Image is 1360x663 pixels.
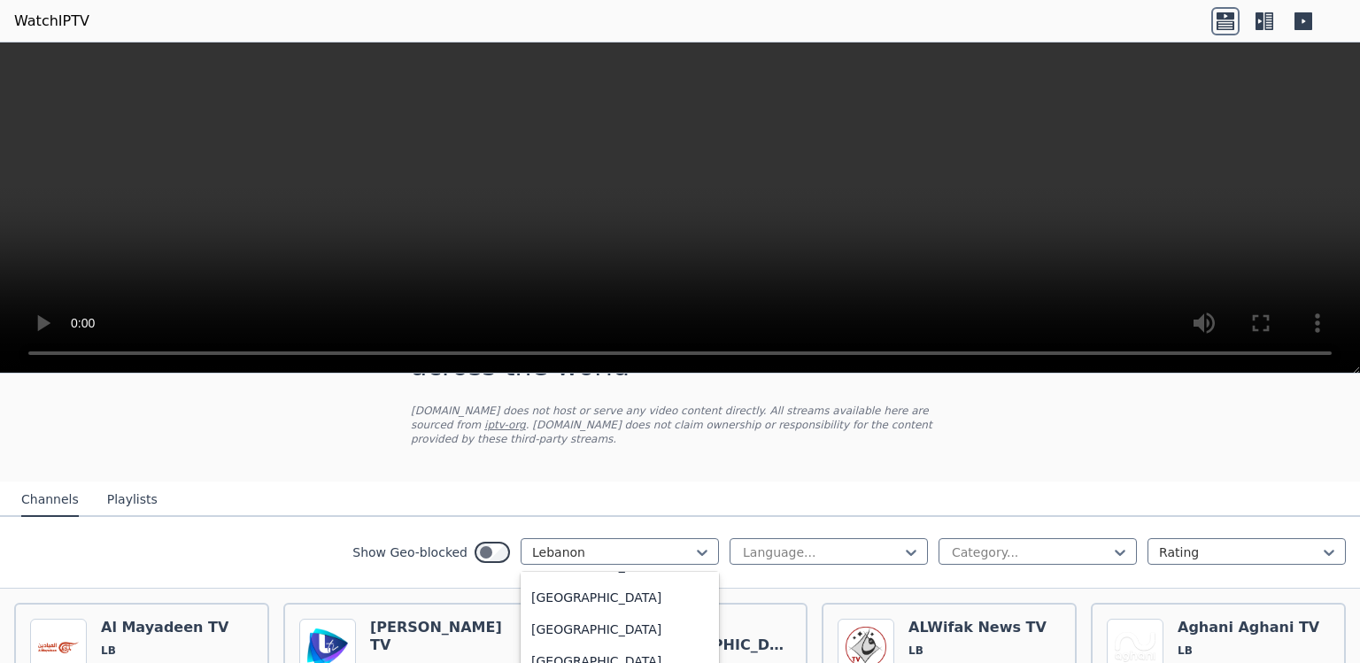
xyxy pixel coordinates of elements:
div: [GEOGRAPHIC_DATA] [521,613,719,645]
span: LB [1178,644,1193,658]
h6: [PERSON_NAME] TV [370,619,522,654]
p: [DOMAIN_NAME] does not host or serve any video content directly. All streams available here are s... [411,404,949,446]
a: WatchIPTV [14,11,89,32]
h6: Al Mayadeen TV [101,619,228,636]
span: LB [101,644,116,658]
button: Channels [21,483,79,517]
label: Show Geo-blocked [352,544,467,561]
h6: ALWifak News TV [908,619,1047,636]
span: LB [908,644,923,658]
button: Playlists [107,483,158,517]
h6: Aghani Aghani TV [1178,619,1319,636]
a: iptv-org [484,419,526,431]
div: [GEOGRAPHIC_DATA] [521,582,719,613]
